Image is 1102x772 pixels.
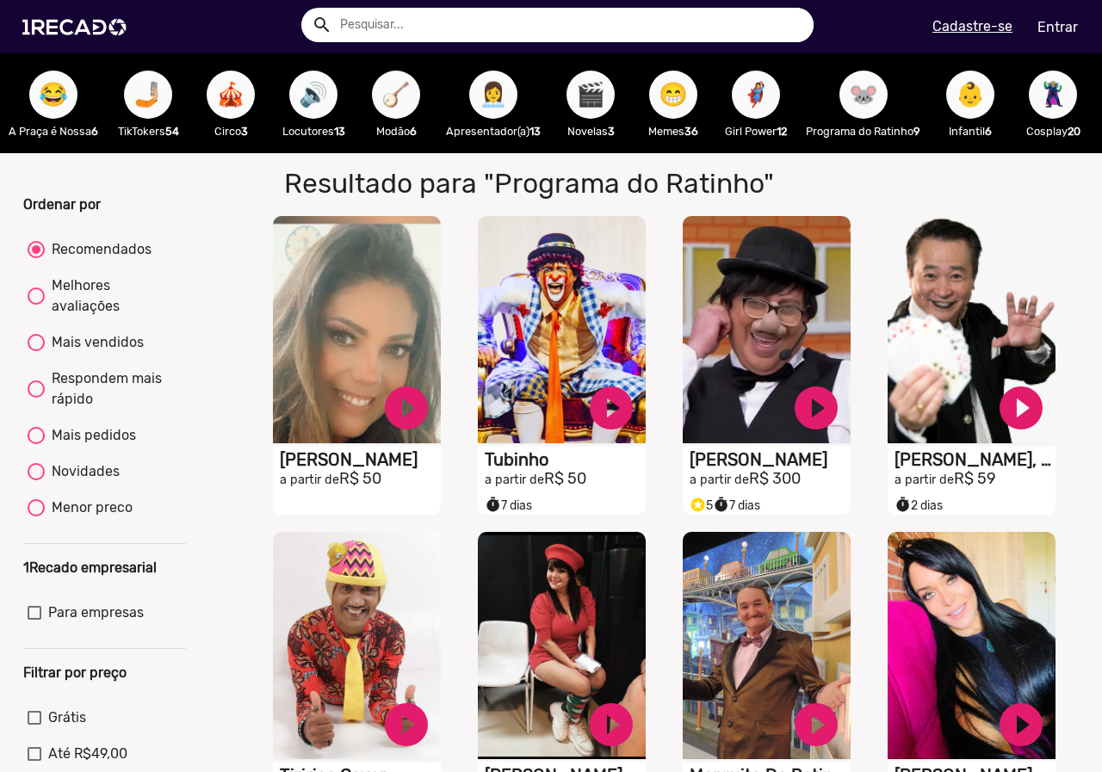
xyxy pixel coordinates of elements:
[895,449,1056,470] h1: [PERSON_NAME], O Ilusionista
[115,123,181,139] p: TikTokers
[478,532,646,759] video: S1RECADO vídeos dedicados para fãs e empresas
[849,71,878,119] span: 🐭
[45,332,144,353] div: Mais vendidos
[48,707,86,728] span: Grátis
[895,470,1056,489] h2: R$ 59
[806,123,920,139] p: Programa do Ratinho
[280,472,339,487] small: a partir de
[684,125,698,138] b: 36
[327,8,814,42] input: Pesquisar...
[207,71,255,119] button: 🎪
[271,167,792,200] h1: Resultado para "Programa do Ratinho"
[576,71,605,119] span: 🎬
[165,125,179,138] b: 54
[485,498,532,513] span: 7 dias
[363,123,429,139] p: Modão
[732,71,780,119] button: 🦸‍♀️
[690,449,851,470] h1: [PERSON_NAME]
[45,461,120,482] div: Novidades
[790,382,842,434] a: play_circle_filled
[566,71,615,119] button: 🎬
[1026,12,1089,42] a: Entrar
[946,71,994,119] button: 👶
[48,602,144,623] span: Para empresas
[281,123,346,139] p: Locutores
[299,71,328,119] span: 🔊
[938,123,1003,139] p: Infantil
[45,275,181,317] div: Melhores avaliações
[895,498,943,513] span: 2 dias
[381,71,411,119] span: 🪕
[690,472,749,487] small: a partir de
[529,125,541,138] b: 13
[913,125,920,138] b: 9
[381,382,432,434] a: play_circle_filled
[690,492,706,513] i: Selo super talento
[690,470,851,489] h2: R$ 300
[777,125,787,138] b: 12
[198,123,263,139] p: Circo
[659,71,688,119] span: 😁
[485,497,501,513] small: timer
[312,15,332,35] mat-icon: Example home icon
[124,71,172,119] button: 🤳🏼
[713,492,729,513] i: timer
[469,71,517,119] button: 👩‍💼
[478,216,646,443] video: S1RECADO vídeos dedicados para fãs e empresas
[1068,125,1080,138] b: 20
[1020,123,1086,139] p: Cosplay
[479,71,508,119] span: 👩‍💼
[381,699,432,750] a: play_circle_filled
[280,470,441,489] h2: R$ 50
[895,492,911,513] i: timer
[273,216,441,443] video: S1RECADO vídeos dedicados para fãs e empresas
[723,123,789,139] p: Girl Power
[713,497,729,513] small: timer
[280,449,441,470] h1: [PERSON_NAME]
[649,71,697,119] button: 😁
[690,498,713,513] span: 5
[485,449,646,470] h1: Tubinho
[45,368,181,410] div: Respondem mais rápido
[23,196,101,213] b: Ordenar por
[48,744,127,764] span: Até R$49,00
[485,472,544,487] small: a partir de
[932,18,1012,34] u: Cadastre-se
[558,123,623,139] p: Novelas
[995,699,1047,750] a: play_circle_filled
[683,532,851,759] video: S1RECADO vídeos dedicados para fãs e empresas
[91,125,98,138] b: 6
[485,492,501,513] i: timer
[956,71,985,119] span: 👶
[446,123,541,139] p: Apresentador(a)
[895,472,954,487] small: a partir de
[641,123,706,139] p: Memes
[23,559,157,576] b: 1Recado empresarial
[29,71,77,119] button: 😂
[241,125,248,138] b: 3
[334,125,345,138] b: 13
[485,470,646,489] h2: R$ 50
[985,125,992,138] b: 6
[895,497,911,513] small: timer
[45,425,136,446] div: Mais pedidos
[790,699,842,750] a: play_circle_filled
[1038,71,1068,119] span: 🦹🏼‍♀️
[39,71,68,119] span: 😂
[133,71,163,119] span: 🤳🏼
[888,216,1056,443] video: S1RECADO vídeos dedicados para fãs e empresas
[585,699,637,750] a: play_circle_filled
[690,497,706,513] small: stars
[23,664,127,681] b: Filtrar por preço
[888,532,1056,759] video: S1RECADO vídeos dedicados para fãs e empresas
[9,123,98,139] p: A Praça é Nossa
[410,125,417,138] b: 6
[585,382,637,434] a: play_circle_filled
[608,125,615,138] b: 3
[45,497,133,518] div: Menor preco
[45,239,152,260] div: Recomendados
[741,71,771,119] span: 🦸‍♀️
[306,9,336,39] button: Example home icon
[273,532,441,759] video: S1RECADO vídeos dedicados para fãs e empresas
[216,71,245,119] span: 🎪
